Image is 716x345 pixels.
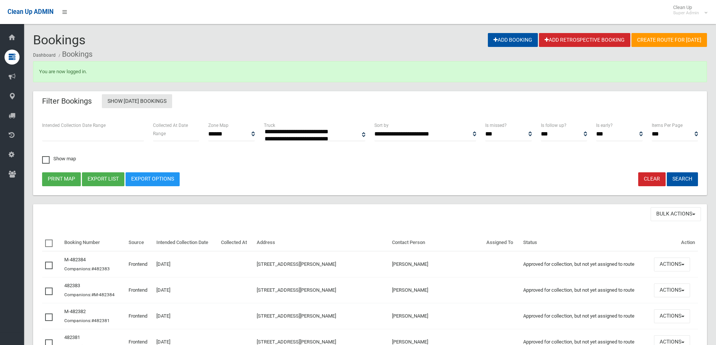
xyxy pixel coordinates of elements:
[257,339,336,345] a: [STREET_ADDRESS][PERSON_NAME]
[64,334,80,340] a: 482381
[153,303,218,329] td: [DATE]
[218,234,254,252] th: Collected At
[64,309,86,314] a: M-482382
[64,318,111,323] small: Companions:
[389,251,483,277] td: [PERSON_NAME]
[126,172,180,186] a: Export Options
[264,121,275,130] label: Truck
[389,303,483,329] td: [PERSON_NAME]
[651,234,698,252] th: Action
[389,234,483,252] th: Contact Person
[520,234,651,252] th: Status
[631,33,707,47] a: Create route for [DATE]
[64,292,116,297] small: Companions:
[64,283,80,288] a: 482383
[33,61,707,82] div: You are now logged in.
[61,234,126,252] th: Booking Number
[126,303,153,329] td: Frontend
[520,303,651,329] td: Approved for collection, but not yet assigned to route
[153,251,218,277] td: [DATE]
[126,251,153,277] td: Frontend
[91,292,115,297] a: #M-482384
[8,8,53,15] span: Clean Up ADMIN
[254,234,389,252] th: Address
[64,266,111,271] small: Companions:
[539,33,630,47] a: Add Retrospective Booking
[42,156,76,161] span: Show map
[654,283,690,297] button: Actions
[126,234,153,252] th: Source
[91,318,110,323] a: #482381
[673,10,699,16] small: Super Admin
[33,94,101,108] header: Filter Bookings
[42,172,81,186] button: Print map
[153,277,218,303] td: [DATE]
[64,257,86,262] a: M-482384
[483,234,520,252] th: Assigned To
[257,287,336,293] a: [STREET_ADDRESS][PERSON_NAME]
[669,5,707,16] span: Clean Up
[33,32,86,47] span: Bookings
[33,53,56,58] a: Dashboard
[257,313,336,319] a: [STREET_ADDRESS][PERSON_NAME]
[153,234,218,252] th: Intended Collection Date
[102,94,172,108] a: Show [DATE] Bookings
[82,172,124,186] button: Export list
[91,266,110,271] a: #482383
[488,33,538,47] a: Add Booking
[257,261,336,267] a: [STREET_ADDRESS][PERSON_NAME]
[638,172,666,186] a: Clear
[654,309,690,323] button: Actions
[654,258,690,271] button: Actions
[57,47,92,61] li: Bookings
[520,251,651,277] td: Approved for collection, but not yet assigned to route
[520,277,651,303] td: Approved for collection, but not yet assigned to route
[667,172,698,186] button: Search
[651,207,701,221] button: Bulk Actions
[126,277,153,303] td: Frontend
[389,277,483,303] td: [PERSON_NAME]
